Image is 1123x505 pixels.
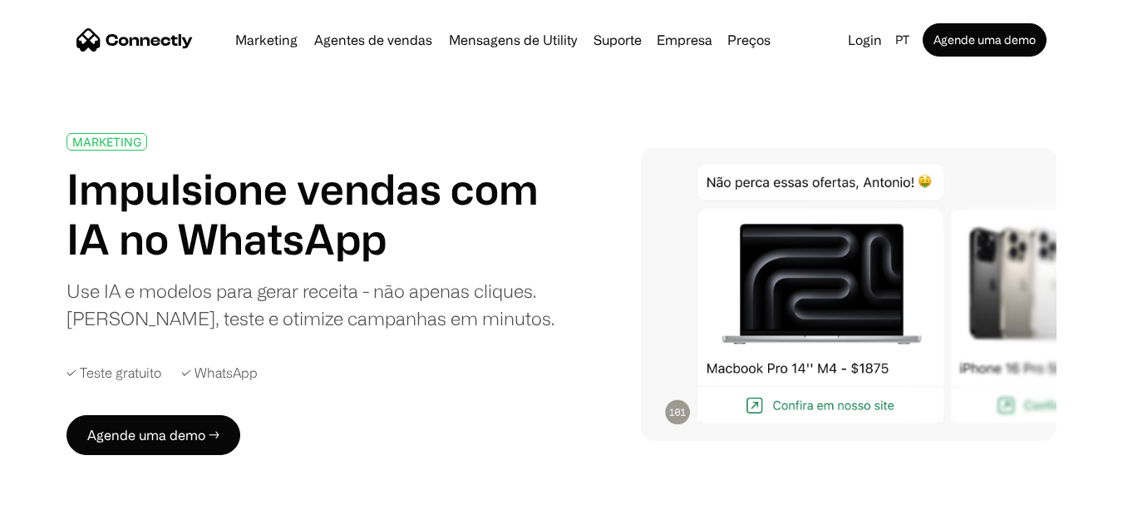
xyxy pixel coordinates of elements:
a: Mensagens de Utility [442,33,584,47]
a: Agende uma demo → [66,415,240,455]
div: MARKETING [72,136,141,148]
a: home [76,27,193,52]
a: Suporte [587,33,648,47]
div: pt [889,28,919,52]
a: Login [841,28,889,52]
div: Empresa [657,28,712,52]
ul: Language list [33,476,100,499]
a: Agentes de vendas [308,33,439,47]
div: ✓ Teste gratuito [66,365,161,381]
a: Preços [721,33,777,47]
div: Empresa [652,28,717,52]
a: Agende uma demo [923,23,1047,57]
a: Marketing [229,33,304,47]
div: pt [895,28,909,52]
aside: Language selected: Português (Brasil) [17,474,100,499]
h1: Impulsione vendas com IA no WhatsApp [66,164,555,264]
div: Use IA e modelos para gerar receita - não apenas cliques. [PERSON_NAME], teste e otimize campanha... [66,277,555,332]
div: ✓ WhatsApp [181,365,258,381]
